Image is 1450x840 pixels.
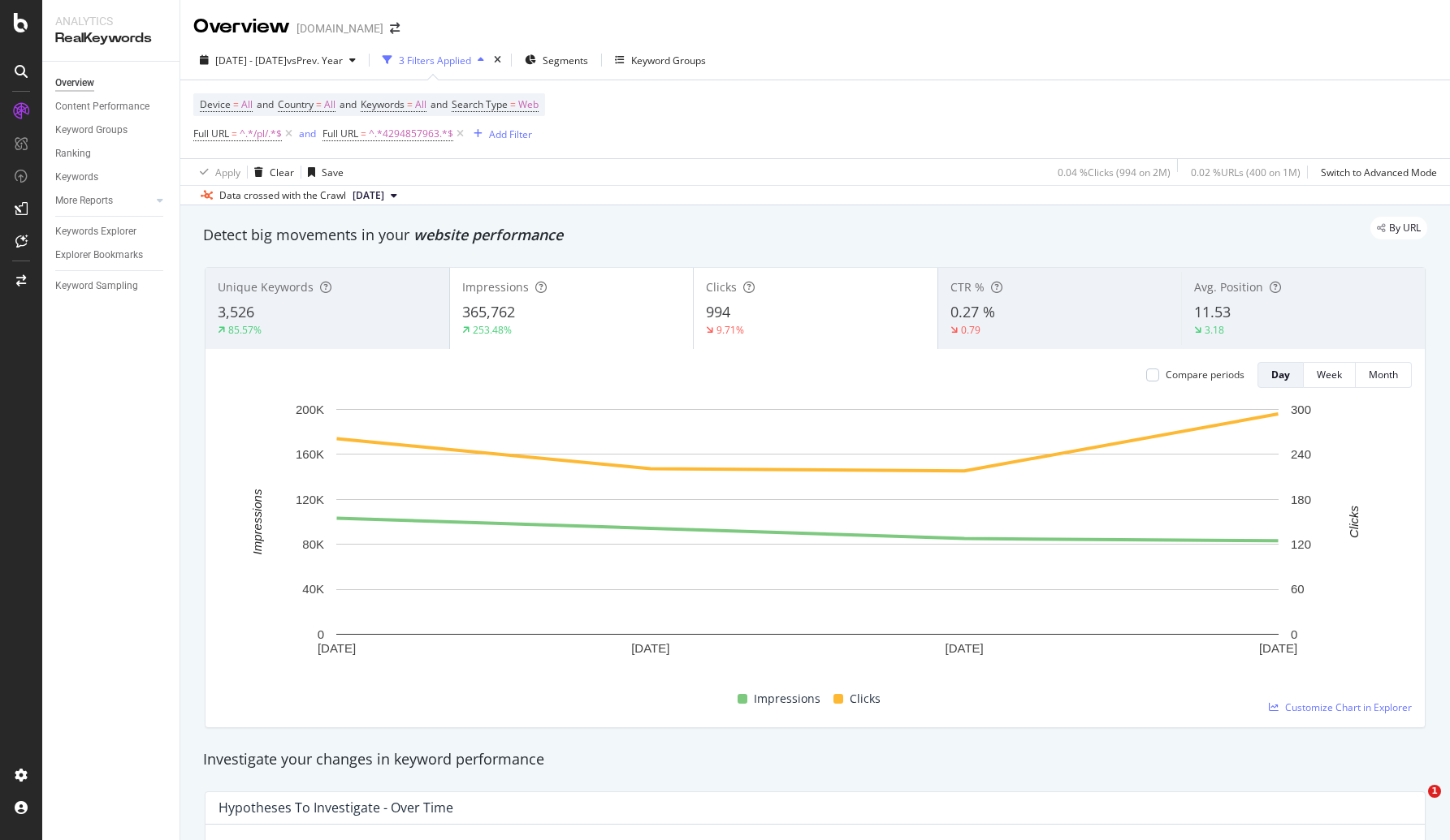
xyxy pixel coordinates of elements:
[1205,323,1224,337] div: 3.18
[706,302,730,321] span: 994
[203,749,1427,770] div: Investigate your changes in keyword performance
[55,29,167,48] div: RealKeywords
[55,192,113,209] div: More Reports
[431,97,448,111] span: and
[270,166,294,179] div: Clear
[55,122,128,139] div: Keyword Groups
[55,192,152,209] a: More Reports
[353,188,384,203] span: 2025 Aug. 25th
[215,166,240,179] div: Apply
[55,169,168,186] a: Keywords
[1356,362,1412,388] button: Month
[1317,368,1342,381] div: Week
[296,403,324,416] text: 200K
[961,323,980,337] div: 0.79
[299,126,316,141] button: and
[376,47,491,73] button: 3 Filters Applied
[200,97,231,111] span: Device
[706,279,737,295] span: Clicks
[1314,159,1437,185] button: Switch to Advanced Mode
[467,124,532,144] button: Add Filter
[543,54,588,67] span: Segments
[318,627,324,641] text: 0
[1058,166,1171,179] div: 0.04 % Clicks ( 994 on 2M )
[1257,362,1304,388] button: Day
[473,323,512,337] div: 253.48%
[340,97,357,111] span: and
[240,123,282,145] span: ^.*/pl/.*$
[219,188,346,203] div: Data crossed with the Crawl
[491,52,504,68] div: times
[55,278,168,295] a: Keyword Sampling
[462,302,515,321] span: 365,762
[1194,279,1263,295] span: Avg. Position
[257,97,274,111] span: and
[193,13,290,41] div: Overview
[946,641,984,655] text: [DATE]
[1166,368,1244,381] div: Compare periods
[950,279,985,295] span: CTR %
[1285,700,1412,714] span: Customize Chart in Explorer
[233,97,239,111] span: =
[1321,166,1437,179] div: Switch to Advanced Mode
[346,186,404,205] button: [DATE]
[55,98,149,115] div: Content Performance
[55,247,168,264] a: Explorer Bookmarks
[452,97,508,111] span: Search Type
[631,641,669,655] text: [DATE]
[1428,785,1441,798] span: 1
[390,23,400,34] div: arrow-right-arrow-left
[716,323,744,337] div: 9.71%
[302,582,324,596] text: 40K
[232,127,237,140] span: =
[399,54,471,67] div: 3 Filters Applied
[1291,627,1297,641] text: 0
[631,54,706,67] div: Keyword Groups
[55,223,136,240] div: Keywords Explorer
[301,159,344,185] button: Save
[1269,700,1412,714] a: Customize Chart in Explorer
[754,689,820,709] span: Impressions
[278,97,314,111] span: Country
[55,247,143,264] div: Explorer Bookmarks
[518,47,595,73] button: Segments
[55,223,168,240] a: Keywords Explorer
[361,97,405,111] span: Keywords
[322,127,358,140] span: Full URL
[55,122,168,139] a: Keyword Groups
[296,20,383,37] div: [DOMAIN_NAME]
[250,489,264,554] text: Impressions
[296,493,324,506] text: 120K
[1271,368,1290,381] div: Day
[1370,217,1427,239] div: legacy label
[1369,368,1398,381] div: Month
[1291,537,1311,551] text: 120
[462,279,529,295] span: Impressions
[219,401,1396,683] div: A chart.
[489,127,532,141] div: Add Filter
[1395,785,1434,824] iframe: Intercom live chat
[55,98,168,115] a: Content Performance
[1291,447,1311,461] text: 240
[1389,223,1421,233] span: By URL
[218,302,254,321] span: 3,526
[241,93,253,116] span: All
[322,166,344,179] div: Save
[850,689,881,709] span: Clicks
[608,47,712,73] button: Keyword Groups
[1347,505,1361,537] text: Clicks
[1191,166,1301,179] div: 0.02 % URLs ( 400 on 1M )
[1304,362,1356,388] button: Week
[369,123,453,145] span: ^.*4294857963.*$
[55,169,98,186] div: Keywords
[415,93,426,116] span: All
[1291,493,1311,506] text: 180
[1291,582,1305,596] text: 60
[55,13,167,29] div: Analytics
[218,279,314,295] span: Unique Keywords
[324,93,335,116] span: All
[296,447,324,461] text: 160K
[219,799,453,816] div: Hypotheses to Investigate - Over Time
[510,97,516,111] span: =
[55,145,91,162] div: Ranking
